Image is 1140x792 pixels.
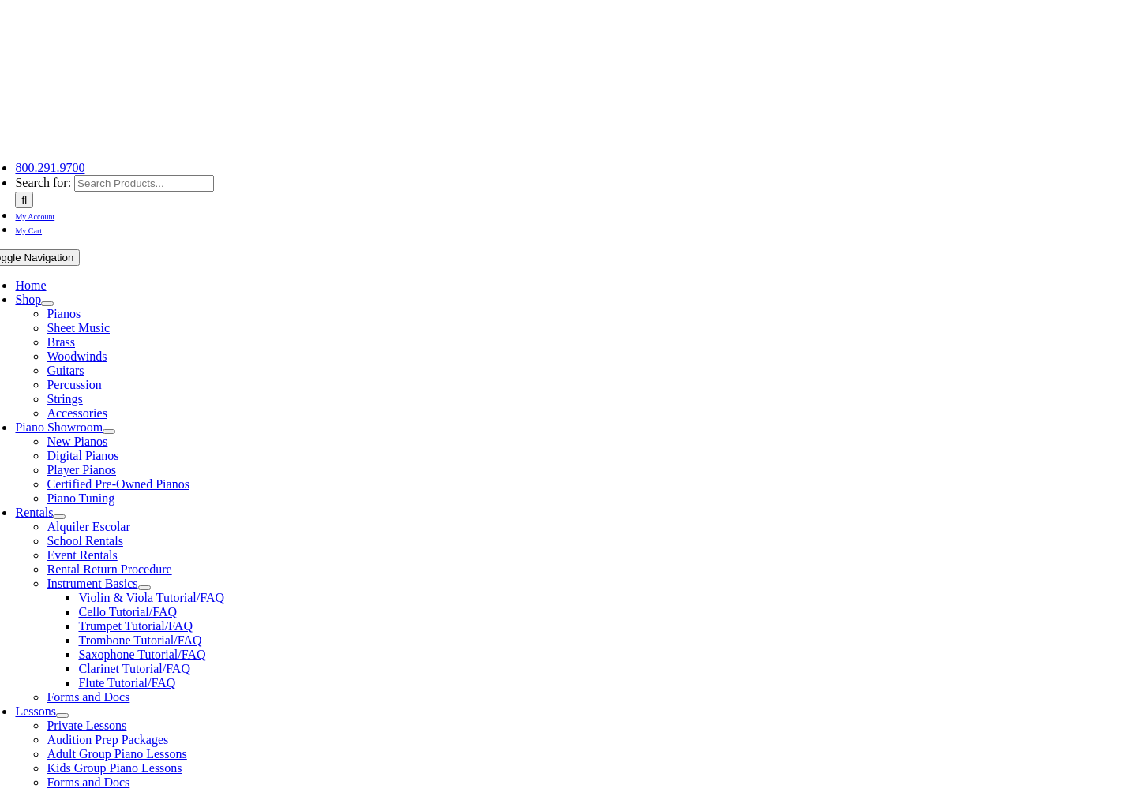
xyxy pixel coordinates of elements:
a: Rentals [15,506,53,519]
a: New Pianos [47,435,107,448]
a: Lessons [15,704,56,718]
a: Audition Prep Packages [47,733,168,746]
a: Trumpet Tutorial/FAQ [78,619,192,633]
button: Open submenu of Lessons [56,713,69,718]
input: Search [15,192,33,208]
button: Open submenu of Instrument Basics [138,585,151,590]
a: Forms and Docs [47,690,129,704]
a: Adult Group Piano Lessons [47,747,186,760]
a: My Account [15,208,54,222]
a: Trombone Tutorial/FAQ [78,633,201,647]
span: Search for: [15,176,71,189]
input: Search Products... [74,175,214,192]
a: Shop [15,293,41,306]
a: Event Rentals [47,548,117,562]
a: Sheet Music [47,321,110,334]
a: Home [15,278,46,292]
a: School Rentals [47,534,122,547]
a: Piano Tuning [47,491,114,505]
a: Accessories [47,406,107,420]
a: Violin & Viola Tutorial/FAQ [78,591,224,604]
a: Saxophone Tutorial/FAQ [78,648,205,661]
a: Player Pianos [47,463,116,476]
a: Cello Tutorial/FAQ [78,605,177,618]
a: My Cart [15,222,42,236]
a: Private Lessons [47,719,126,732]
a: Kids Group Piano Lessons [47,761,182,775]
a: Rental Return Procedure [47,562,171,576]
a: Certified Pre-Owned Pianos [47,477,189,491]
a: Pianos [47,307,81,320]
button: Open submenu of Piano Showroom [103,429,115,434]
a: Strings [47,392,82,405]
a: Flute Tutorial/FAQ [78,676,175,689]
a: Instrument Basics [47,577,137,590]
a: Piano Showroom [15,420,103,434]
button: Open submenu of Shop [41,301,54,306]
a: Forms and Docs [47,775,129,789]
a: Percussion [47,378,101,391]
a: Clarinet Tutorial/FAQ [78,662,190,675]
a: Woodwinds [47,349,107,363]
button: Open submenu of Rentals [53,514,66,519]
a: Digital Pianos [47,449,118,462]
a: Guitars [47,364,84,377]
span: My Account [15,212,54,221]
a: Brass [47,335,75,349]
a: 800.291.9700 [15,161,84,174]
span: My Cart [15,226,42,235]
a: Alquiler Escolar [47,520,129,533]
